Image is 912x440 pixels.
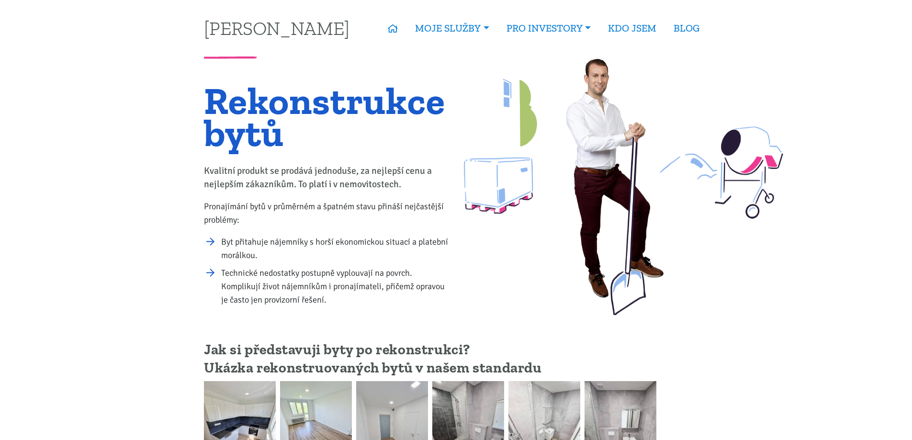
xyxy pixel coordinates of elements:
p: Kvalitní produkt se prodává jednoduše, za nejlepší cenu a nejlepším zákazníkům. To platí i v nemo... [204,164,450,191]
a: MOJE SLUŽBY [406,17,497,39]
p: Pronajímání bytů v průměrném a špatném stavu přináší nejčastější problémy: [204,200,450,226]
a: [PERSON_NAME] [204,19,349,37]
a: KDO JSEM [599,17,665,39]
a: BLOG [665,17,708,39]
a: PRO INVESTORY [498,17,599,39]
li: Technické nedostatky postupně vyplouvají na povrch. Komplikují život nájemníkům i pronajímateli, ... [221,266,450,306]
h1: Rekonstrukce bytů [204,85,450,149]
h2: Jak si představuji byty po rekonstrukci? Ukázka rekonstruovaných bytů v našem standardu [204,341,708,377]
li: Byt přitahuje nájemníky s horší ekonomickou situací a platební morálkou. [221,235,450,262]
